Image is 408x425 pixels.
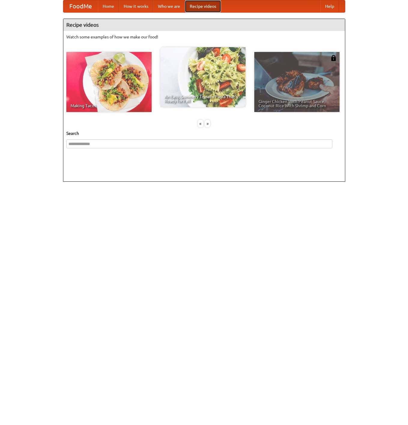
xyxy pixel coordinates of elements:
a: Who we are [153,0,185,12]
h4: Recipe videos [63,19,345,31]
a: FoodMe [63,0,98,12]
h5: Search [66,130,342,136]
img: 483408.png [331,55,337,61]
div: « [198,120,203,127]
div: » [205,120,210,127]
a: Home [98,0,119,12]
a: An Easy, Summery Tomato Pasta That's Ready for Fall [160,47,246,107]
a: How it works [119,0,153,12]
p: Watch some examples of how we make our food! [66,34,342,40]
a: Recipe videos [185,0,221,12]
span: An Easy, Summery Tomato Pasta That's Ready for Fall [165,95,241,103]
a: Help [320,0,339,12]
a: Making Tacos [66,52,152,112]
span: Making Tacos [71,104,147,108]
